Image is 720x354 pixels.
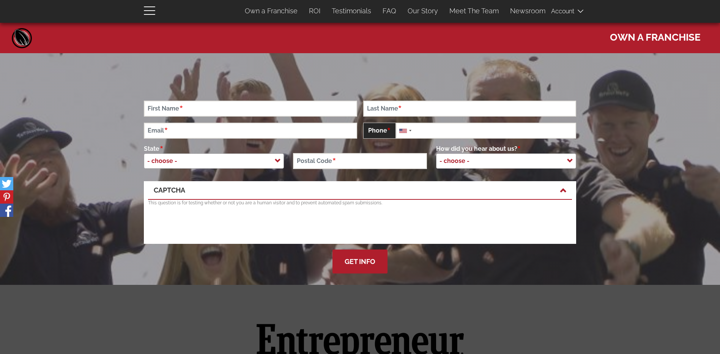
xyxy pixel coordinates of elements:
a: CAPTCHA [154,185,566,195]
span: State [144,145,163,152]
a: Newsroom [504,3,551,19]
span: How did you hear about us? [436,145,521,152]
p: This question is for testing whether or not you are a human visitor and to prevent automated spam... [148,200,572,206]
span: - choose - [436,153,477,169]
span: Phone [363,123,396,139]
a: Own a Franchise [239,3,303,19]
input: First Name [144,101,357,117]
a: FAQ [377,3,402,19]
a: Our Story [402,3,444,19]
div: United States: +1 [396,123,414,138]
a: ROI [303,3,326,19]
a: Testimonials [326,3,377,19]
span: - choose - [436,153,576,169]
span: Own a Franchise [610,28,701,44]
input: Postal Code [293,153,427,169]
button: Get Info [332,250,388,273]
input: Last Name [363,101,576,117]
a: Meet The Team [444,3,504,19]
iframe: reCAPTCHA [148,210,263,240]
a: Home [11,27,33,49]
input: Email [144,123,357,139]
span: - choose - [144,153,185,169]
span: - choose - [144,153,284,169]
